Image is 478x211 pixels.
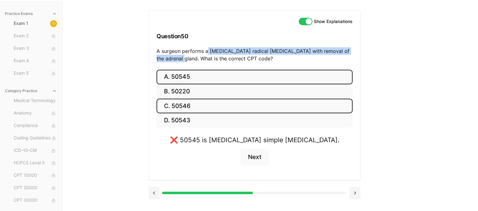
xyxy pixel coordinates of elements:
[11,146,59,156] button: ICD-10-CM
[157,70,353,84] button: A. 50545
[14,197,57,204] span: CPT 30000
[14,45,57,52] span: Exam 3
[157,113,353,128] button: D. 50543
[314,19,353,24] label: Show Explanations
[11,171,59,181] button: CPT 10000
[14,147,57,154] span: ICD-10-CM
[11,68,59,78] button: Exam 5
[11,133,59,143] button: Coding Guidelines
[14,160,57,166] span: HCPCS Level II
[11,195,59,205] button: CPT 30000
[14,185,57,191] span: CPT 20000
[14,58,57,64] span: Exam 4
[11,19,59,29] button: Exam 1
[11,44,59,54] button: Exam 3
[14,110,57,117] span: Anatomy
[157,99,353,113] button: C. 50546
[14,33,57,40] span: Exam 2
[157,84,353,99] button: B. 50220
[2,86,59,96] button: Category Practice
[14,20,57,27] span: Exam 1
[2,9,59,19] button: Practice Exams
[11,56,59,66] button: Exam 4
[14,135,57,142] span: Coding Guidelines
[11,108,59,118] button: Anatomy
[11,158,59,168] button: HCPCS Level II
[11,31,59,41] button: Exam 2
[11,183,59,193] button: CPT 20000
[157,47,353,62] p: A surgeon performs a [MEDICAL_DATA] radical [MEDICAL_DATA] with removal of the adrenal gland. Wha...
[157,27,353,45] h3: Question 50
[11,96,59,106] button: Medical Terminology
[14,122,57,129] span: Compliance
[14,172,57,179] span: CPT 10000
[11,121,59,131] button: Compliance
[14,70,57,77] span: Exam 5
[240,149,269,166] button: Next
[14,97,57,104] span: Medical Terminology
[170,135,340,145] div: ❌ 50545 is [MEDICAL_DATA] simple [MEDICAL_DATA].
